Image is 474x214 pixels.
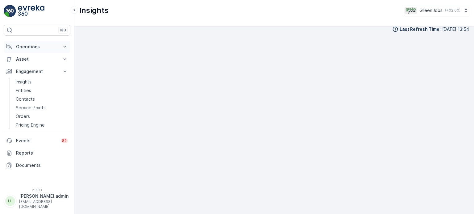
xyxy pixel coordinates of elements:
p: Last Refresh Time : [400,26,441,32]
div: LL [5,196,15,206]
p: Insights [16,79,31,85]
p: ⌘B [60,28,66,33]
a: Contacts [13,95,70,103]
p: Insights [79,6,109,15]
p: Documents [16,162,68,168]
button: Engagement [4,65,70,78]
span: v 1.51.1 [4,188,70,192]
p: 82 [62,138,67,143]
p: Events [16,138,57,144]
a: Reports [4,147,70,159]
p: Engagement [16,68,58,75]
p: Service Points [16,105,46,111]
a: Entities [13,86,70,95]
p: Asset [16,56,58,62]
a: Orders [13,112,70,121]
button: Asset [4,53,70,65]
p: GreenJobs [419,7,443,14]
a: Events82 [4,135,70,147]
p: Operations [16,44,58,50]
p: [DATE] 13:54 [442,26,469,32]
p: Reports [16,150,68,156]
img: logo [4,5,16,17]
button: Operations [4,41,70,53]
p: Pricing Engine [16,122,45,128]
p: Contacts [16,96,35,102]
img: logo_light-DOdMpM7g.png [18,5,44,17]
img: Green_Jobs_Logo.png [405,7,417,14]
p: Entities [16,87,31,94]
a: Documents [4,159,70,172]
p: [EMAIL_ADDRESS][DOMAIN_NAME] [19,199,69,209]
a: Service Points [13,103,70,112]
p: Orders [16,113,30,119]
button: LL[PERSON_NAME].admin[EMAIL_ADDRESS][DOMAIN_NAME] [4,193,70,209]
p: [PERSON_NAME].admin [19,193,69,199]
a: Insights [13,78,70,86]
a: Pricing Engine [13,121,70,129]
button: GreenJobs(+02:00) [405,5,469,16]
p: ( +02:00 ) [445,8,460,13]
